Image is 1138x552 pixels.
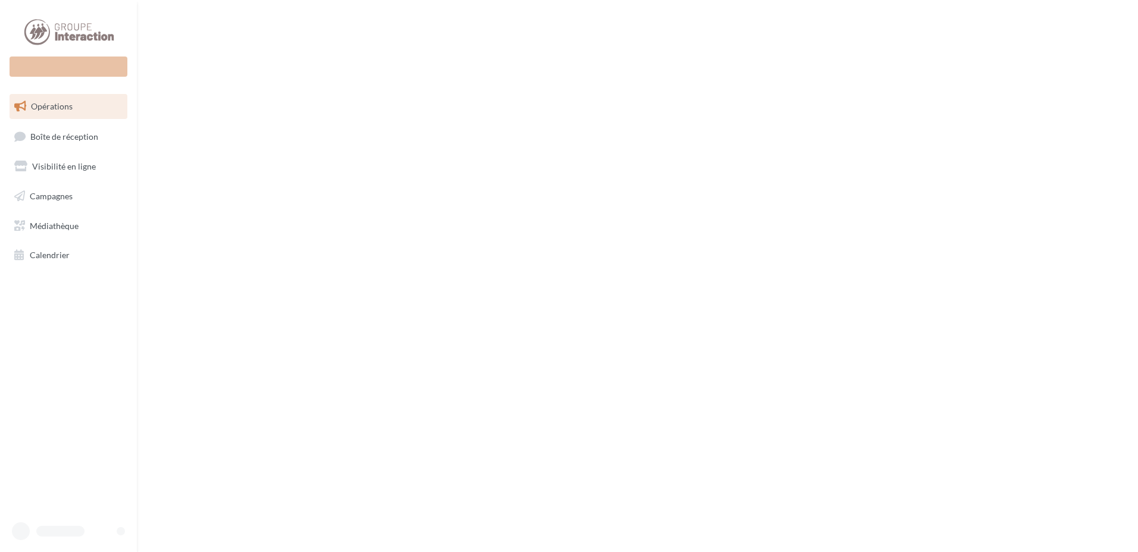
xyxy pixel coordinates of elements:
[7,94,130,119] a: Opérations
[7,124,130,149] a: Boîte de réception
[32,161,96,171] span: Visibilité en ligne
[30,191,73,201] span: Campagnes
[7,154,130,179] a: Visibilité en ligne
[7,184,130,209] a: Campagnes
[10,57,127,77] div: Nouvelle campagne
[30,220,79,230] span: Médiathèque
[7,214,130,239] a: Médiathèque
[30,250,70,260] span: Calendrier
[30,131,98,141] span: Boîte de réception
[7,243,130,268] a: Calendrier
[31,101,73,111] span: Opérations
